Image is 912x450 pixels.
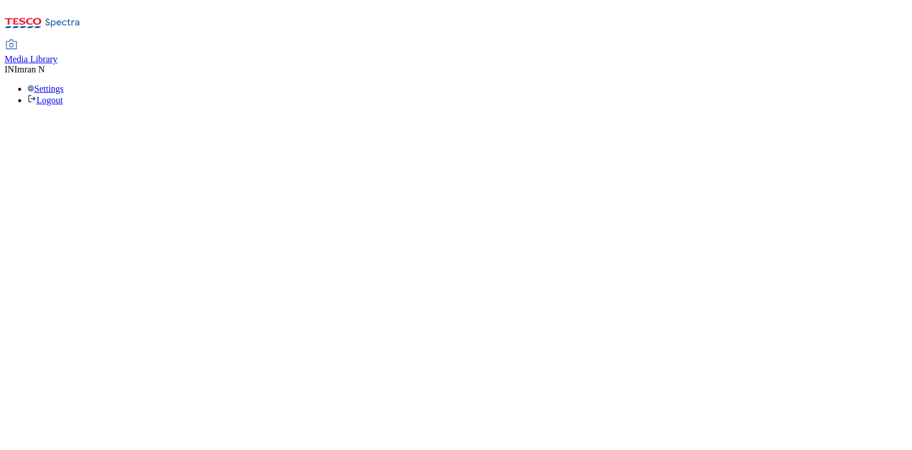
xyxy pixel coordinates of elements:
a: Settings [27,84,64,94]
a: Media Library [5,40,58,64]
span: Media Library [5,54,58,64]
span: Imran N [14,64,45,74]
span: IN [5,64,14,74]
a: Logout [27,95,63,105]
